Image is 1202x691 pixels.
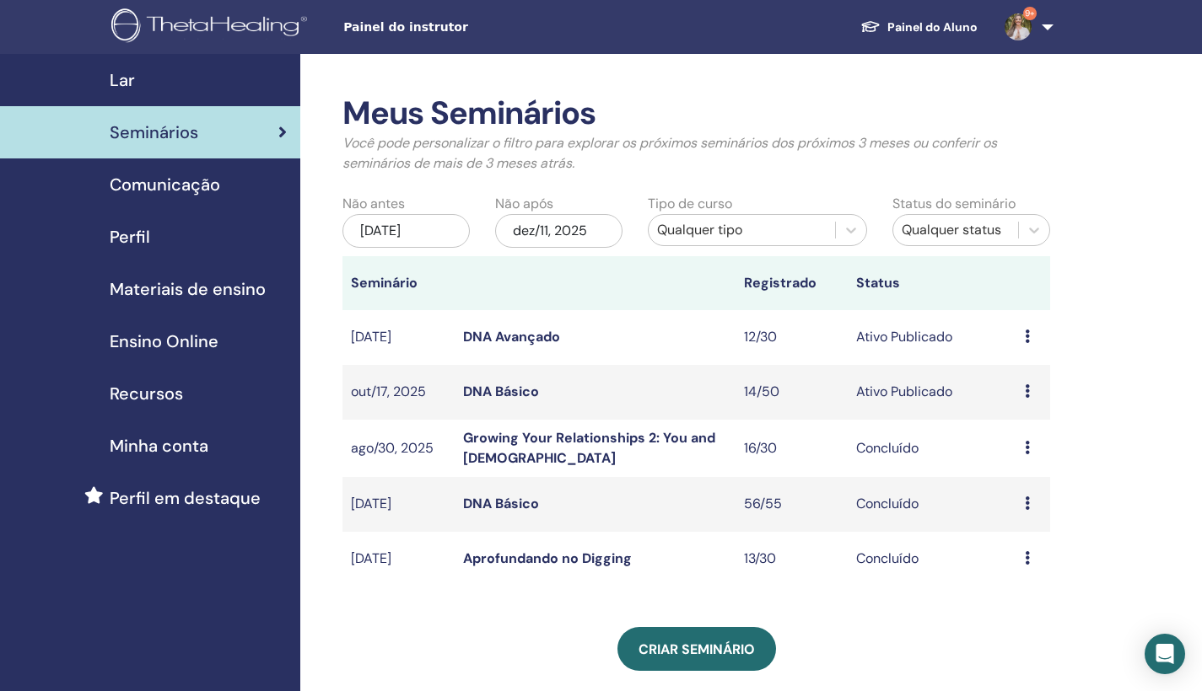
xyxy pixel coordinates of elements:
img: default.jpg [1005,13,1032,40]
label: Tipo de curso [648,194,732,214]
td: Concluído [848,477,1016,532]
td: 56/55 [736,477,848,532]
img: graduation-cap-white.svg [860,19,881,34]
div: Qualquer status [902,220,1010,240]
span: Perfil em destaque [110,485,261,511]
span: Perfil [110,224,150,249]
span: Seminários [110,120,198,145]
span: Recursos [110,381,183,406]
a: DNA Básico [463,383,539,400]
td: Ativo Publicado [848,365,1016,420]
span: Minha conta [110,433,208,458]
a: DNA Básico [463,495,539,512]
td: [DATE] [342,532,455,587]
div: dez/11, 2025 [495,214,623,248]
span: Materiais de ensino [110,276,266,302]
th: Seminário [342,256,455,310]
div: Open Intercom Messenger [1145,634,1185,674]
td: [DATE] [342,310,455,365]
td: Ativo Publicado [848,310,1016,365]
td: 13/30 [736,532,848,587]
td: Concluído [848,532,1016,587]
td: out/17, 2025 [342,365,455,420]
td: 12/30 [736,310,848,365]
a: Painel do Aluno [847,12,991,43]
span: Lar [110,67,135,93]
td: 14/50 [736,365,848,420]
td: 16/30 [736,420,848,477]
a: Aprofundando no Digging [463,549,632,567]
label: Não antes [342,194,405,214]
th: Registrado [736,256,848,310]
div: [DATE] [342,214,470,248]
th: Status [848,256,1016,310]
span: 9+ [1023,7,1037,20]
td: ago/30, 2025 [342,420,455,477]
a: DNA Avançado [463,328,560,345]
label: Status do seminário [892,194,1016,214]
a: Criar seminário [617,627,776,671]
h2: Meus Seminários [342,94,1050,133]
div: Qualquer tipo [657,220,827,240]
span: Criar seminário [639,640,755,658]
img: logo.png [111,8,313,46]
label: Não após [495,194,553,214]
a: Growing Your Relationships 2: You and [DEMOGRAPHIC_DATA] [463,429,715,467]
span: Comunicação [110,172,220,197]
span: Painel do instrutor [343,19,596,36]
td: [DATE] [342,477,455,532]
td: Concluído [848,420,1016,477]
p: Você pode personalizar o filtro para explorar os próximos seminários dos próximos 3 meses ou conf... [342,133,1050,174]
span: Ensino Online [110,329,218,354]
